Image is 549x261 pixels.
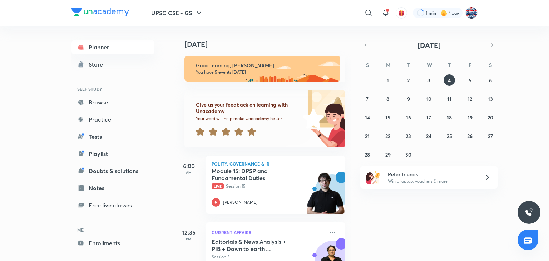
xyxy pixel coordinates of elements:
img: Company Logo [71,8,129,16]
button: September 1, 2025 [382,74,394,86]
img: ttu [525,208,533,217]
abbr: Friday [469,61,471,68]
abbr: September 3, 2025 [427,77,430,84]
abbr: September 16, 2025 [406,114,411,121]
button: September 7, 2025 [362,93,373,104]
abbr: September 1, 2025 [387,77,389,84]
abbr: September 24, 2025 [426,133,431,139]
abbr: September 9, 2025 [407,95,410,102]
h5: 6:00 [174,162,203,170]
a: Notes [71,181,154,195]
button: September 18, 2025 [444,112,455,123]
abbr: September 30, 2025 [405,151,411,158]
span: [DATE] [417,40,441,50]
a: Free live classes [71,198,154,212]
p: Win a laptop, vouchers & more [388,178,476,184]
button: avatar [396,7,407,19]
abbr: September 11, 2025 [447,95,451,102]
p: Your word will help make Unacademy better [196,116,300,122]
abbr: September 25, 2025 [447,133,452,139]
abbr: September 21, 2025 [365,133,370,139]
abbr: September 5, 2025 [469,77,471,84]
button: September 3, 2025 [423,74,435,86]
button: September 25, 2025 [444,130,455,142]
button: September 20, 2025 [485,112,496,123]
p: AM [174,170,203,174]
abbr: Tuesday [407,61,410,68]
abbr: Wednesday [427,61,432,68]
p: Current Affairs [212,228,324,237]
abbr: September 27, 2025 [488,133,493,139]
h6: Refer friends [388,171,476,178]
a: Planner [71,40,154,54]
p: Session 3 [212,254,324,260]
button: September 21, 2025 [362,130,373,142]
abbr: Monday [386,61,390,68]
abbr: September 10, 2025 [426,95,431,102]
a: Enrollments [71,236,154,250]
abbr: September 14, 2025 [365,114,370,121]
button: September 15, 2025 [382,112,394,123]
button: September 8, 2025 [382,93,394,104]
abbr: September 12, 2025 [468,95,472,102]
button: September 19, 2025 [464,112,476,123]
abbr: September 6, 2025 [489,77,492,84]
abbr: Thursday [448,61,451,68]
button: September 30, 2025 [403,149,414,160]
abbr: September 26, 2025 [467,133,473,139]
abbr: September 7, 2025 [366,95,369,102]
button: September 22, 2025 [382,130,394,142]
h5: Editorials & News Analysis + PIB + Down to earth (September ) - L3 [212,238,301,252]
abbr: September 19, 2025 [468,114,473,121]
button: September 17, 2025 [423,112,435,123]
abbr: September 20, 2025 [488,114,493,121]
abbr: September 29, 2025 [385,151,391,158]
button: September 12, 2025 [464,93,476,104]
button: September 29, 2025 [382,149,394,160]
button: September 10, 2025 [423,93,435,104]
span: Live [212,183,224,189]
abbr: September 4, 2025 [448,77,451,84]
button: September 28, 2025 [362,149,373,160]
h6: Give us your feedback on learning with Unacademy [196,102,300,114]
h5: 12:35 [174,228,203,237]
abbr: September 17, 2025 [426,114,431,121]
img: feedback_image [278,90,345,147]
abbr: September 22, 2025 [385,133,390,139]
img: avatar [398,10,405,16]
abbr: Saturday [489,61,492,68]
p: [PERSON_NAME] [223,199,258,206]
p: Polity, Governance & IR [212,162,340,166]
button: September 11, 2025 [444,93,455,104]
button: September 13, 2025 [485,93,496,104]
p: PM [174,237,203,241]
button: September 4, 2025 [444,74,455,86]
button: September 2, 2025 [403,74,414,86]
button: September 14, 2025 [362,112,373,123]
p: Session 15 [212,183,324,189]
h4: [DATE] [184,40,352,49]
button: September 5, 2025 [464,74,476,86]
abbr: September 13, 2025 [488,95,493,102]
button: September 9, 2025 [403,93,414,104]
a: Store [71,57,154,72]
abbr: September 8, 2025 [386,95,389,102]
button: September 27, 2025 [485,130,496,142]
h6: ME [71,224,154,236]
abbr: September 23, 2025 [406,133,411,139]
img: unacademy [306,172,345,221]
abbr: September 2, 2025 [407,77,410,84]
div: Store [89,60,107,69]
abbr: September 28, 2025 [365,151,370,158]
a: Playlist [71,147,154,161]
button: September 26, 2025 [464,130,476,142]
button: UPSC CSE - GS [147,6,208,20]
button: September 24, 2025 [423,130,435,142]
h5: Module 15: DPSP and Fundamental Duties [212,167,301,182]
h6: SELF STUDY [71,83,154,95]
a: Company Logo [71,8,129,18]
img: Nilanshu kumar [465,7,478,19]
abbr: September 18, 2025 [447,114,452,121]
abbr: Sunday [366,61,369,68]
a: Browse [71,95,154,109]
